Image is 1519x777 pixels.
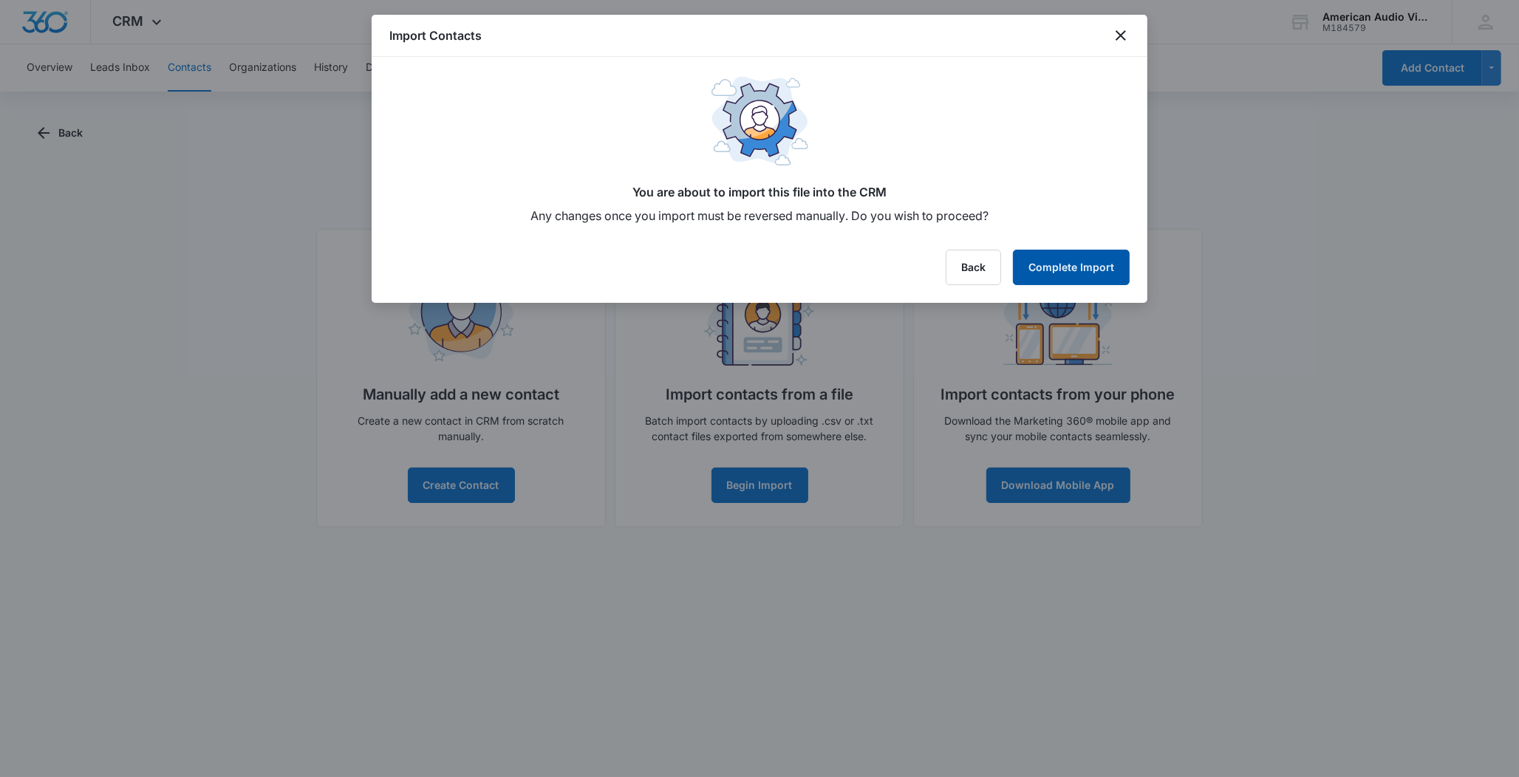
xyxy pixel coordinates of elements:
button: Back [946,250,1001,285]
p: Any changes once you import must be reversed manually. Do you wish to proceed? [530,207,989,225]
button: Complete Import [1013,250,1130,285]
h1: Import Contacts [389,27,482,44]
p: You are about to import this file into the CRM [632,183,887,201]
button: close [1112,27,1130,44]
